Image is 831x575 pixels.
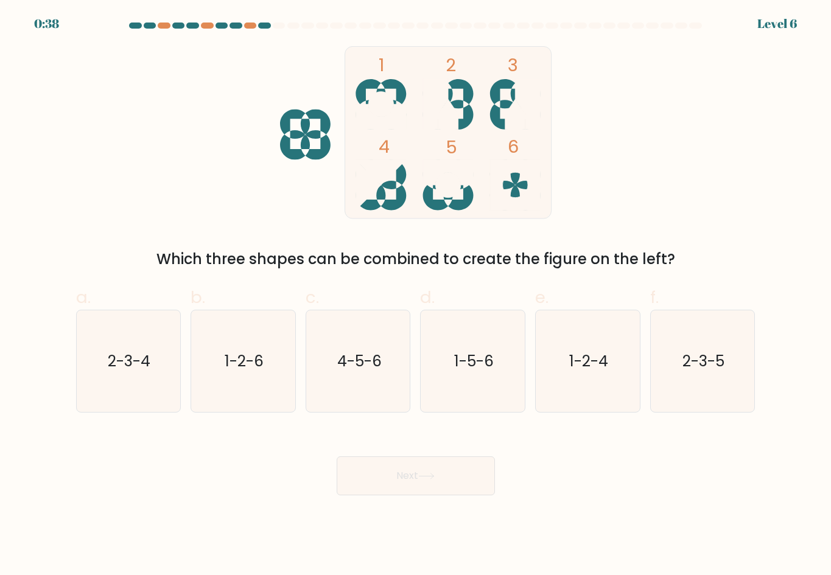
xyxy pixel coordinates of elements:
[454,350,494,372] text: 1-5-6
[76,285,91,309] span: a.
[420,285,435,309] span: d.
[507,134,518,159] tspan: 6
[682,350,724,372] text: 2-3-5
[225,350,264,372] text: 1-2-6
[378,134,389,159] tspan: 4
[337,456,495,495] button: Next
[650,285,659,309] span: f.
[378,53,384,77] tspan: 1
[535,285,549,309] span: e.
[337,350,381,372] text: 4-5-6
[108,350,150,372] text: 2-3-4
[34,15,59,33] div: 0:38
[507,53,517,77] tspan: 3
[569,350,608,372] text: 1-2-4
[83,248,748,270] div: Which three shapes can be combined to create the figure on the left?
[191,285,205,309] span: b.
[445,135,457,159] tspan: 5
[306,285,319,309] span: c.
[757,15,797,33] div: Level 6
[445,53,455,77] tspan: 2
